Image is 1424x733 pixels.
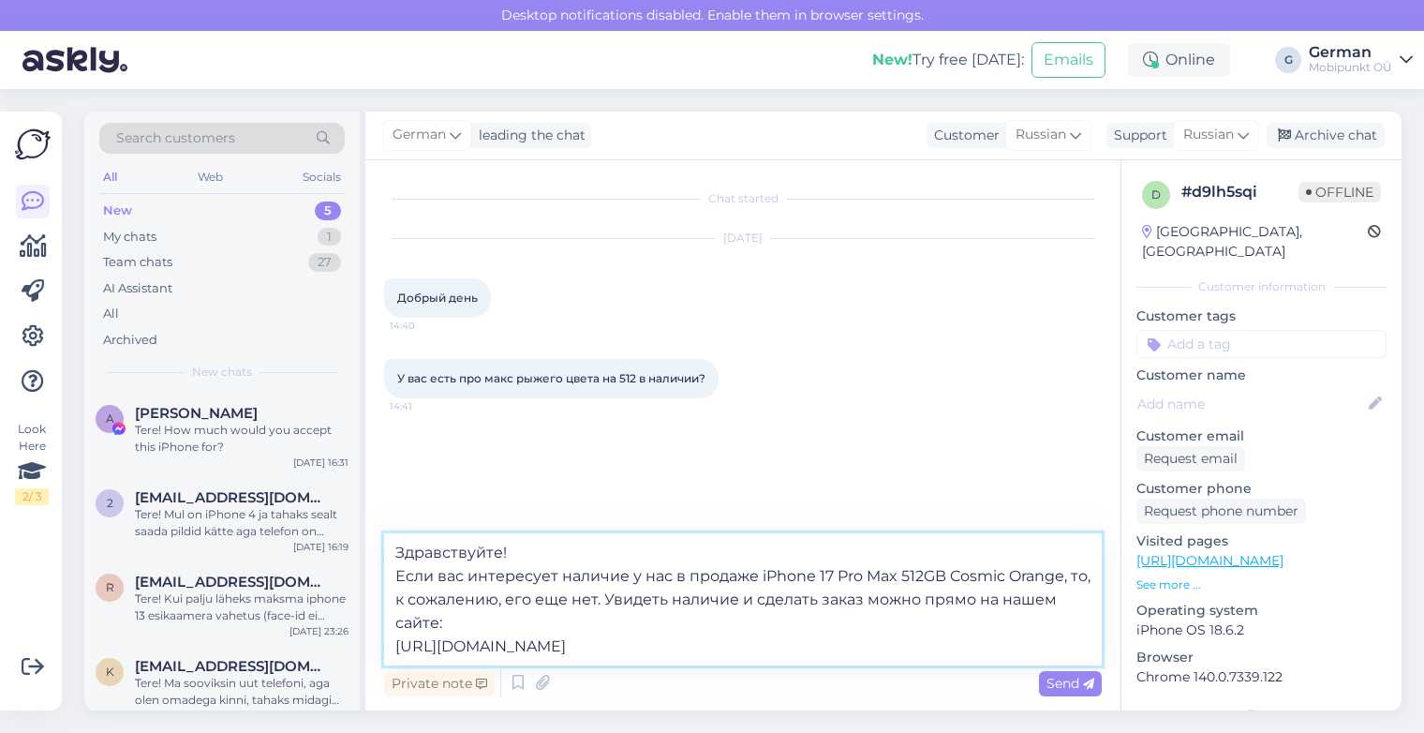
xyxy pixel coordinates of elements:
div: Socials [299,165,345,189]
textarea: Здравствуйте! Если вас интересует наличие у нас в продаже iPhone 17 Pro Max 512GB Cosmic Orange, ... [384,533,1102,666]
div: Request phone number [1136,499,1306,524]
div: Look Here [15,421,49,505]
div: Archive chat [1267,123,1385,148]
div: [DATE] 23:26 [289,624,349,638]
b: New! [872,51,912,68]
input: Add name [1137,394,1365,414]
a: GermanMobipunkt OÜ [1309,45,1413,75]
div: Private note [384,671,495,696]
div: New [103,202,132,220]
span: Добрый день [397,291,478,305]
span: A [106,411,114,426]
span: Russian [1016,125,1066,145]
p: See more ... [1136,576,1387,593]
p: iPhone OS 18.6.2 [1136,621,1387,640]
div: Tere! Kui palju läheks maksma iphone 13 esikaamera vahetus (face-id ei tööta ka) [135,591,349,624]
div: AI Assistant [103,279,172,298]
p: Customer tags [1136,307,1387,326]
div: Customer [927,126,1000,145]
span: Russian [1183,125,1234,145]
div: 2 / 3 [15,488,49,505]
span: d [1151,187,1161,202]
span: 14:41 [390,399,460,413]
span: Send [1046,675,1094,692]
div: Tere! How much would you accept this iPhone for? [135,422,349,456]
div: 1 [318,228,341,247]
p: Customer phone [1136,479,1387,499]
span: 21estbros@gmail.com [135,489,330,506]
div: [GEOGRAPHIC_DATA], [GEOGRAPHIC_DATA] [1142,222,1368,262]
span: Offline [1298,182,1381,202]
div: [DATE] 21:57 [291,709,349,723]
div: My chats [103,228,156,247]
div: Extra [1136,706,1387,723]
div: [DATE] [384,230,1102,247]
span: 2 [107,496,113,510]
span: kunozifier@gmail.com [135,658,330,675]
div: Customer information [1136,278,1387,295]
p: Customer email [1136,426,1387,446]
span: New chats [192,364,252,381]
div: Request email [1136,446,1245,471]
span: R [106,580,114,594]
div: Try free [DATE]: [872,49,1024,71]
div: [DATE] 16:31 [293,456,349,470]
div: All [99,165,121,189]
div: Tere! Ma sooviksin uut telefoni, aga olen omadega kinni, tahaks midagi mis on kõrgem kui 60hz ekr... [135,675,349,709]
span: Raidonpeenoja@gmail.com [135,574,330,591]
div: Tere! Mul on iPhone 4 ja tahaks sealt saada pildid kätte aga telefon on [PERSON_NAME] [PHONE_NUMB... [135,506,349,540]
p: Browser [1136,648,1387,667]
div: Mobipunkt OÜ [1309,60,1392,75]
div: # d9lh5sqi [1181,181,1298,203]
div: G [1275,47,1301,73]
div: [DATE] 16:19 [293,540,349,554]
input: Add a tag [1136,330,1387,358]
span: У вас есть про макс рыжего цвета на 512 в наличии? [397,371,705,385]
div: 5 [315,202,341,220]
span: German [393,125,446,145]
div: Archived [103,331,157,350]
div: Online [1128,43,1230,77]
div: German [1309,45,1392,60]
div: Support [1106,126,1167,145]
div: 27 [308,253,341,272]
div: leading the chat [471,126,586,145]
p: Operating system [1136,601,1387,621]
p: Customer name [1136,366,1387,385]
p: Visited pages [1136,531,1387,551]
div: Chat started [384,190,1102,207]
span: Aida Idimova [135,405,258,422]
p: Chrome 140.0.7339.122 [1136,667,1387,687]
a: [URL][DOMAIN_NAME] [1136,552,1283,569]
span: 14:40 [390,319,460,333]
div: All [103,305,119,323]
button: Emails [1031,42,1105,78]
span: k [106,665,114,679]
img: Askly Logo [15,127,51,162]
div: Team chats [103,253,172,272]
span: Search customers [116,128,235,148]
div: Web [194,165,227,189]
